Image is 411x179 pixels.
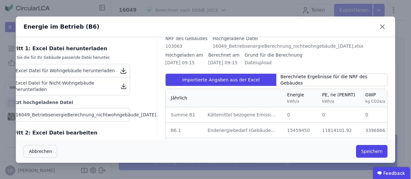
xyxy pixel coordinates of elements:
div: NRF des Gebäudes [165,35,208,42]
button: Abbrechen [24,145,57,158]
div: [DATE] 09:15 [208,59,240,66]
span: kg CO2e/a [365,99,385,104]
span: 11814101.92 [322,128,352,133]
span: Endenergiebedarf (Gebäudebetrieb) [208,128,288,133]
a: Excel Datei für Nicht-Wohngebäude herunterladen [4,77,130,95]
a: Excel Datei für Wohngebäude herunterladen [4,64,130,77]
div: Energie im Betrieb (B6) [24,22,99,31]
div: Dateiupload [244,59,302,66]
span: Importierte Angaben aus der Excel [182,77,260,83]
span: kWh/a [287,99,299,104]
div: GWP [365,92,385,104]
div: Laden Sie die für Ihr Gebäude passende Datei herunter. [4,55,130,60]
div: 16049_BetriebsenergieBerechnung_nichtwohngebäude_[DATE].xlsx [16,112,167,118]
div: 103063 [165,43,208,49]
span: kWh/a [322,99,334,104]
div: B6.1 [171,127,197,134]
div: [DATE] 09:15 [165,59,203,66]
div: 16049_BetriebsenergieBerechnung_nichtwohngebäude_[DATE].xlsx [213,43,364,49]
div: Excel Datei für Wohngebäude herunterladen [7,67,115,74]
div: Schritt 2: Excel Datei bearbeiten [4,129,130,137]
div: Grund für die Berechnung [244,52,302,58]
span: 0 [322,112,325,117]
div: Hochgeladen am [165,52,203,58]
span: 0 [365,112,368,117]
div: Energie [287,92,304,104]
div: PE, ne (PENRT) [322,92,355,104]
a: 16049_BetriebsenergieBerechnung_nichtwohngebäude_[DATE].xlsx [4,108,130,121]
span: Kältemittel bezogene Emissionen [208,112,282,117]
span: 0 [287,112,290,117]
div: Summe B1 [171,112,197,118]
button: Speichern [356,145,387,158]
div: Jährlich [171,95,187,101]
div: Berechnet am [208,52,240,58]
span: Berechnete Ergebnisse für die NRF des Gebäudes [280,73,383,86]
span: 15459450 [287,128,310,133]
div: Hochgeladene Datei [213,35,364,42]
span: 3396866.73 [365,128,392,133]
div: Excel Datei für Nicht-Wohngebäude herunterladen [7,80,120,93]
div: Schritt 1: Excel Datei herunterladen [4,45,130,52]
div: Passen Sie die Angaben in der Excel Datei entsprechend für Ihr Gebäude an. Die Excel Datei enthäl... [4,139,130,155]
div: Zuletzt hochgeladene Datei [4,99,130,106]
